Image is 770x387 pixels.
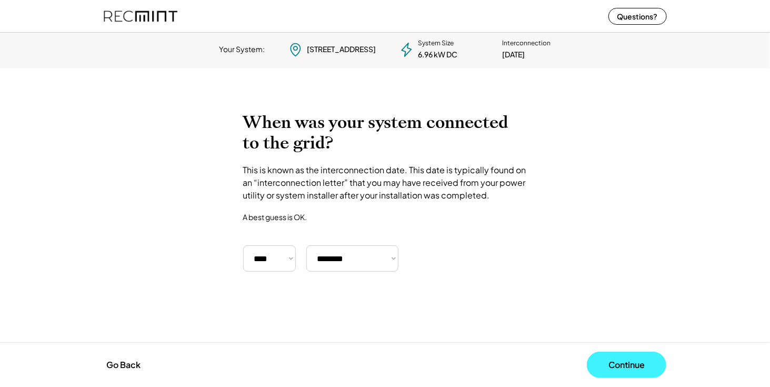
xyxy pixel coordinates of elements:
[104,2,177,30] img: recmint-logotype%403x%20%281%29.jpeg
[503,39,551,48] div: Interconnection
[243,164,527,202] div: This is known as the interconnection date. This date is typically found on an “interconnection le...
[219,44,265,55] div: Your System:
[243,212,307,222] div: A best guess is OK.
[418,39,454,48] div: System Size
[418,49,458,60] div: 6.96 kW DC
[503,49,525,60] div: [DATE]
[307,44,376,55] div: [STREET_ADDRESS]
[243,112,527,153] h2: When was your system connected to the grid?
[608,8,667,25] button: Questions?
[103,353,144,376] button: Go Back
[587,352,666,378] button: Continue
